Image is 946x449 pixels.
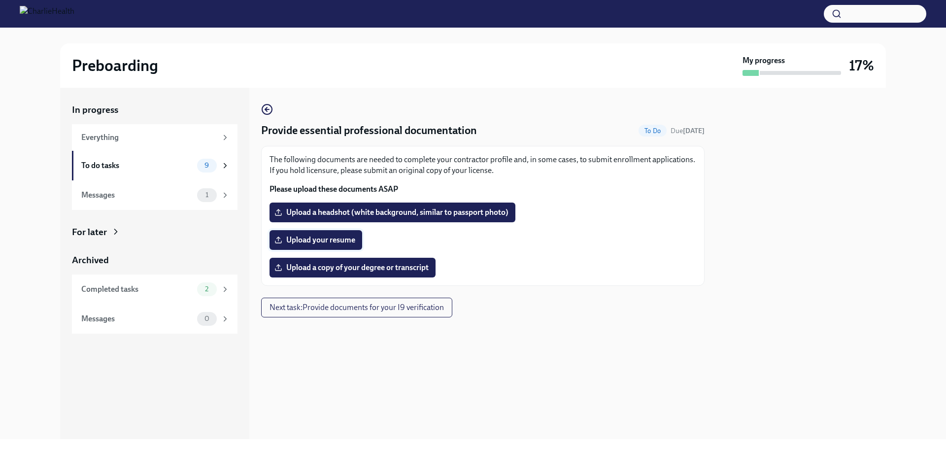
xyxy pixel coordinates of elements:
span: 1 [200,191,214,199]
strong: Please upload these documents ASAP [270,184,398,194]
strong: My progress [743,55,785,66]
img: CharlieHealth [20,6,74,22]
div: Messages [81,190,193,201]
label: Upload a headshot (white background, similar to passport photo) [270,203,515,222]
p: The following documents are needed to complete your contractor profile and, in some cases, to sub... [270,154,696,176]
a: Archived [72,254,237,267]
span: Upload your resume [276,235,355,245]
span: 2 [199,285,214,293]
span: Upload a copy of your degree or transcript [276,263,429,273]
span: Due [671,127,705,135]
label: Upload your resume [270,230,362,250]
h2: Preboarding [72,56,158,75]
a: In progress [72,104,237,116]
span: Upload a headshot (white background, similar to passport photo) [276,207,508,217]
button: Next task:Provide documents for your I9 verification [261,298,452,317]
div: Everything [81,132,217,143]
a: Completed tasks2 [72,275,237,304]
div: To do tasks [81,160,193,171]
h4: Provide essential professional documentation [261,123,477,138]
div: Messages [81,313,193,324]
a: Messages0 [72,304,237,334]
h3: 17% [849,57,874,74]
a: To do tasks9 [72,151,237,180]
span: August 25th, 2025 08:00 [671,126,705,136]
strong: [DATE] [683,127,705,135]
div: For later [72,226,107,239]
label: Upload a copy of your degree or transcript [270,258,436,277]
span: To Do [639,127,667,135]
a: For later [72,226,237,239]
div: Completed tasks [81,284,193,295]
span: 0 [199,315,215,322]
a: Messages1 [72,180,237,210]
span: Next task : Provide documents for your I9 verification [270,303,444,312]
a: Everything [72,124,237,151]
span: 9 [199,162,215,169]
